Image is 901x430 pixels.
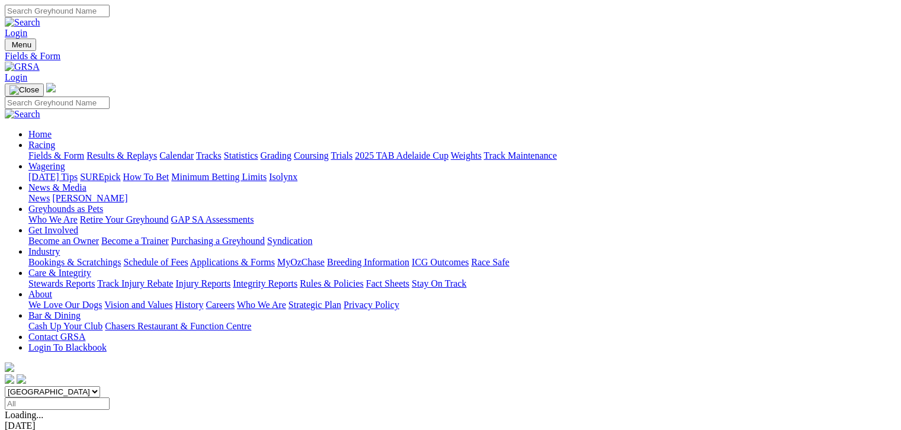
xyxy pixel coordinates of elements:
a: GAP SA Assessments [171,214,254,224]
div: Care & Integrity [28,278,896,289]
span: Menu [12,40,31,49]
a: 2025 TAB Adelaide Cup [355,150,448,161]
div: Industry [28,257,896,268]
a: Grading [261,150,291,161]
button: Toggle navigation [5,84,44,97]
a: Cash Up Your Club [28,321,102,331]
a: Chasers Restaurant & Function Centre [105,321,251,331]
a: We Love Our Dogs [28,300,102,310]
a: Bookings & Scratchings [28,257,121,267]
a: Stewards Reports [28,278,95,288]
a: About [28,289,52,299]
input: Search [5,5,110,17]
a: How To Bet [123,172,169,182]
a: Breeding Information [327,257,409,267]
a: Greyhounds as Pets [28,204,103,214]
a: Fields & Form [5,51,896,62]
a: Vision and Values [104,300,172,310]
a: ICG Outcomes [412,257,469,267]
a: Rules & Policies [300,278,364,288]
a: Applications & Forms [190,257,275,267]
a: Strategic Plan [288,300,341,310]
a: Fields & Form [28,150,84,161]
a: Bar & Dining [28,310,81,320]
img: twitter.svg [17,374,26,384]
img: Search [5,109,40,120]
a: Login [5,28,27,38]
a: Tracks [196,150,222,161]
a: [PERSON_NAME] [52,193,127,203]
a: Industry [28,246,60,256]
a: Who We Are [28,214,78,224]
a: Who We Are [237,300,286,310]
div: Wagering [28,172,896,182]
a: Weights [451,150,482,161]
a: Syndication [267,236,312,246]
div: Get Involved [28,236,896,246]
a: MyOzChase [277,257,325,267]
a: Care & Integrity [28,268,91,278]
a: Racing [28,140,55,150]
a: Stay On Track [412,278,466,288]
img: logo-grsa-white.png [5,362,14,372]
img: facebook.svg [5,374,14,384]
img: Close [9,85,39,95]
a: Home [28,129,52,139]
a: Privacy Policy [344,300,399,310]
div: Greyhounds as Pets [28,214,896,225]
input: Search [5,97,110,109]
a: Integrity Reports [233,278,297,288]
a: Become a Trainer [101,236,169,246]
a: Injury Reports [175,278,230,288]
span: Loading... [5,410,43,420]
img: logo-grsa-white.png [46,83,56,92]
input: Select date [5,397,110,410]
a: Contact GRSA [28,332,85,342]
a: [DATE] Tips [28,172,78,182]
a: Statistics [224,150,258,161]
a: Login [5,72,27,82]
a: Wagering [28,161,65,171]
a: History [175,300,203,310]
a: Track Maintenance [484,150,557,161]
a: News & Media [28,182,86,192]
a: Isolynx [269,172,297,182]
a: Coursing [294,150,329,161]
div: Racing [28,150,896,161]
div: Bar & Dining [28,321,896,332]
a: Calendar [159,150,194,161]
a: Get Involved [28,225,78,235]
img: GRSA [5,62,40,72]
a: News [28,193,50,203]
a: Careers [206,300,235,310]
a: Race Safe [471,257,509,267]
a: Results & Replays [86,150,157,161]
a: Become an Owner [28,236,99,246]
a: SUREpick [80,172,120,182]
a: Fact Sheets [366,278,409,288]
a: Login To Blackbook [28,342,107,352]
a: Trials [331,150,352,161]
a: Track Injury Rebate [97,278,173,288]
a: Purchasing a Greyhound [171,236,265,246]
img: Search [5,17,40,28]
button: Toggle navigation [5,38,36,51]
div: News & Media [28,193,896,204]
a: Minimum Betting Limits [171,172,267,182]
a: Retire Your Greyhound [80,214,169,224]
div: About [28,300,896,310]
a: Schedule of Fees [123,257,188,267]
